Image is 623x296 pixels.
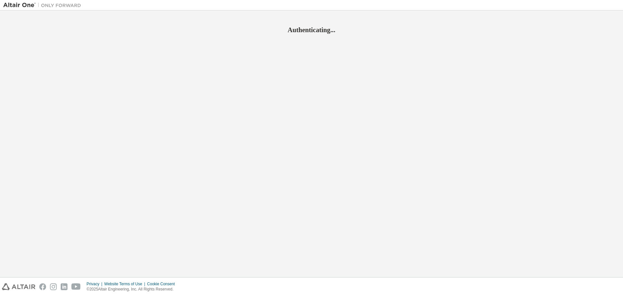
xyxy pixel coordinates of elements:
div: Cookie Consent [147,281,178,287]
p: © 2025 Altair Engineering, Inc. All Rights Reserved. [87,287,179,292]
img: linkedin.svg [61,283,67,290]
img: facebook.svg [39,283,46,290]
img: Altair One [3,2,84,8]
img: instagram.svg [50,283,57,290]
h2: Authenticating... [3,26,620,34]
img: altair_logo.svg [2,283,35,290]
div: Privacy [87,281,104,287]
div: Website Terms of Use [104,281,147,287]
img: youtube.svg [71,283,81,290]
